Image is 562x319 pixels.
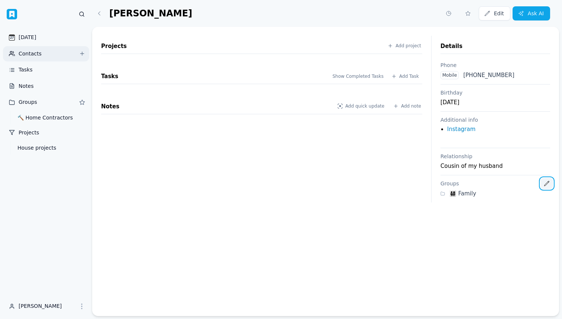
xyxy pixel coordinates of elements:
[3,46,89,62] a: Contacts
[384,40,424,51] a: Add project
[101,72,118,81] h2: Tasks
[101,102,119,111] h2: Notes
[3,125,89,141] a: Projects
[528,10,544,16] span: Ask AI
[395,43,421,49] span: Add project
[513,6,550,20] a: Ask AI
[440,61,550,69] div: Phone
[479,6,510,20] a: Edit
[390,101,424,112] a: Add note
[401,103,421,109] span: Add note
[345,103,384,109] span: Add quick update
[449,189,476,198] div: 👨‍👩‍👧‍👧 Family
[440,42,462,51] h2: Details
[13,111,89,124] a: 🔨 Home Contractors
[388,71,422,82] a: Add Task
[440,180,459,187] div: Groups
[399,74,419,79] span: translation missing: en.contacts.tasks.index.add_task
[440,98,550,107] div: [DATE]
[329,71,387,82] a: Show Completed Tasks
[3,62,89,78] a: Tasks
[440,162,550,170] div: Cousin of my husband
[332,74,384,79] span: translation missing: en.contacts.tasks.index.show_completed_tasks, count: 2
[463,71,514,80] div: [PHONE_NUMBER]
[334,101,388,112] a: Add quick update
[447,126,475,133] a: Instagram
[3,30,89,45] a: 27 [DATE]
[440,153,550,160] div: Relationship
[494,10,504,16] span: Edit
[101,42,127,51] h2: Projects
[440,89,550,96] div: Birthday
[440,71,459,79] div: Mobile
[440,116,550,124] div: Additional info
[13,141,89,154] a: House projects
[109,6,192,21] h1: [PERSON_NAME]
[3,79,89,94] a: Notes
[10,36,14,39] div: 27
[3,95,89,110] a: Groups
[19,303,76,310] div: [PERSON_NAME]
[437,68,517,82] a: Mobile [PHONE_NUMBER]
[437,187,479,200] a: 👨‍👩‍👧‍👧 Family
[3,298,89,315] button: [PERSON_NAME]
